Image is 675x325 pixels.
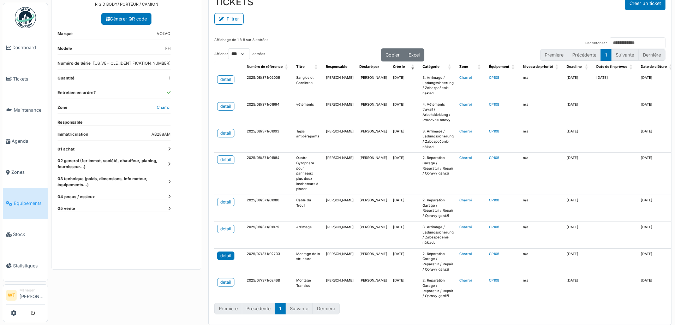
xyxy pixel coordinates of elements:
[228,48,250,59] select: Afficherentrées
[14,107,45,113] span: Maintenance
[15,7,36,28] img: Badge_color-CXgf-gQk.svg
[214,37,268,48] div: Affichage de 1 à 8 sur 8 entrées
[220,130,231,136] div: detail
[459,225,472,229] a: Charroi
[641,65,667,69] span: Date de clôture
[58,194,171,200] dt: 04 pneus / essieux
[12,138,45,144] span: Agenda
[14,200,45,207] span: Équipements
[357,221,390,248] td: [PERSON_NAME]
[489,76,499,79] a: CP108
[520,248,564,275] td: n/a
[244,221,293,248] td: 2025/08/371/01979
[420,126,456,153] td: 3. Arrimage / Ladungssicherung / Zabezpečenie nákladu
[478,61,482,72] span: Zone: Activate to sort
[390,221,420,248] td: [DATE]
[567,65,582,69] span: Deadline
[669,61,673,72] span: Date de clôture: Activate to sort
[19,288,45,303] li: [PERSON_NAME]
[459,278,472,282] a: Charroi
[585,61,589,72] span: Deadline: Activate to sort
[58,75,74,84] dt: Quantité
[220,156,231,163] div: detail
[564,195,593,222] td: [DATE]
[489,252,499,256] a: CP108
[214,13,244,25] button: Filtrer
[326,65,347,69] span: Responsable
[58,90,96,99] dt: Entretien en ordre?
[3,157,48,188] a: Zones
[523,65,553,69] span: Niveau de priorité
[58,31,73,40] dt: Marque
[157,31,171,37] dd: VOLVO
[58,105,67,113] dt: Zone
[13,262,45,269] span: Statistiques
[489,102,499,106] a: CP108
[420,248,456,275] td: 2. Réparation Garage / Reparatur / Repair / Opravy garáží
[420,221,456,248] td: 3. Arrimage / Ladungssicherung / Zabezpečenie nákladu
[293,99,323,126] td: vêtements
[165,46,171,52] dd: FH
[217,129,234,137] a: detail
[459,156,472,160] a: Charroi
[323,153,357,195] td: [PERSON_NAME]
[58,158,171,170] dt: 02 general (1er immat, société, chauffeur, planing, fournisseur...)
[629,61,634,72] span: Date de fin prévue: Activate to sort
[520,99,564,126] td: n/a
[459,76,472,79] a: Charroi
[420,72,456,99] td: 3. Arrimage / Ladungssicherung / Zabezpečenie nákladu
[244,248,293,275] td: 2025/07/371/02733
[390,126,420,153] td: [DATE]
[357,275,390,302] td: [PERSON_NAME]
[420,195,456,222] td: 2. Réparation Garage / Reparatur / Repair / Opravy garáží
[564,126,593,153] td: [DATE]
[459,198,472,202] a: Charroi
[220,226,231,232] div: detail
[3,188,48,219] a: Équipements
[520,72,564,99] td: n/a
[357,126,390,153] td: [PERSON_NAME]
[58,1,195,7] p: RIGID BODY/ PORTEUR / CAMION
[404,48,424,61] button: Excel
[323,221,357,248] td: [PERSON_NAME]
[381,48,404,61] button: Copier
[593,72,638,99] td: [DATE]
[386,52,400,58] span: Copier
[12,44,45,51] span: Dashboard
[220,76,231,83] div: detail
[58,176,171,188] dt: 03 technique (poids, dimensions, info moteur, équipements...)
[3,63,48,94] a: Tickets
[244,99,293,126] td: 2025/08/371/01994
[157,105,171,110] a: Charroi
[217,252,234,260] a: detail
[217,278,234,286] a: detail
[393,65,405,69] span: Créé le
[296,65,305,69] span: Titre
[323,126,357,153] td: [PERSON_NAME]
[390,275,420,302] td: [DATE]
[293,153,323,195] td: Quatre. Gyrophare pour panneaux plus deux instincteurs à placer.
[564,153,593,195] td: [DATE]
[390,195,420,222] td: [DATE]
[411,61,416,72] span: Créé le: Activate to remove sorting
[359,65,379,69] span: Déclaré par
[3,250,48,281] a: Statistiques
[512,61,516,72] span: Équipement: Activate to sort
[293,126,323,153] td: Tapis antidérapants
[58,60,91,69] dt: Numéro de Série
[448,61,452,72] span: Catégorie: Activate to sort
[357,248,390,275] td: [PERSON_NAME]
[220,253,231,259] div: detail
[58,206,171,212] dt: 05 vente
[214,303,340,314] nav: pagination
[564,99,593,126] td: [DATE]
[489,65,509,69] span: Équipement
[217,225,234,233] a: detail
[390,248,420,275] td: [DATE]
[3,125,48,156] a: Agenda
[564,72,593,99] td: [DATE]
[489,278,499,282] a: CP108
[58,119,83,125] dt: Responsable
[217,198,234,206] a: detail
[6,288,45,305] a: WT Manager[PERSON_NAME]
